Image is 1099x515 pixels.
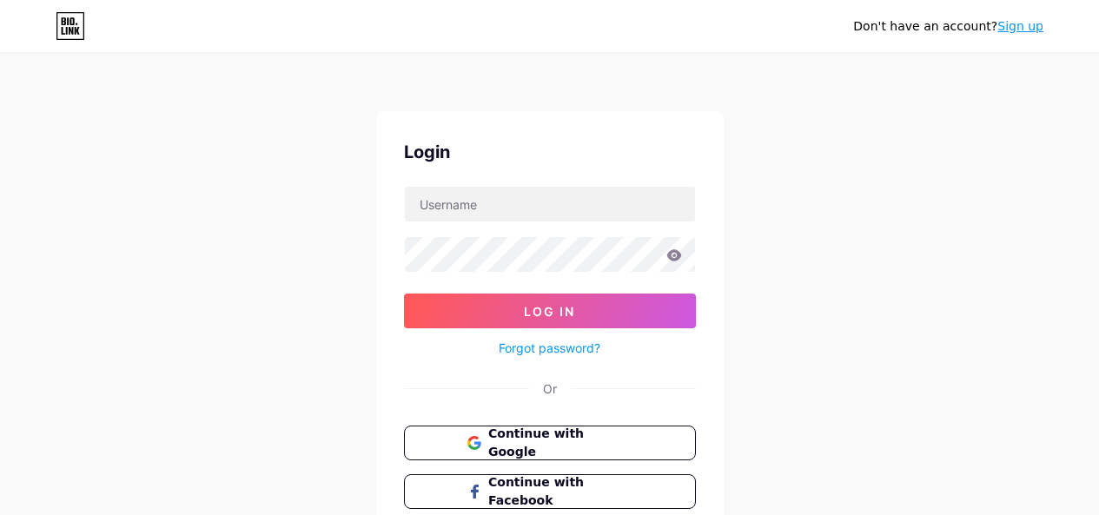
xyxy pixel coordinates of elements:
button: Continue with Facebook [404,474,696,509]
input: Username [405,187,695,221]
a: Sign up [997,19,1043,33]
div: Don't have an account? [853,17,1043,36]
span: Log In [524,304,575,319]
button: Log In [404,294,696,328]
span: Continue with Facebook [488,473,632,510]
a: Forgot password? [499,339,600,357]
span: Continue with Google [488,425,632,461]
div: Login [404,139,696,165]
div: Or [543,380,557,398]
button: Continue with Google [404,426,696,460]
